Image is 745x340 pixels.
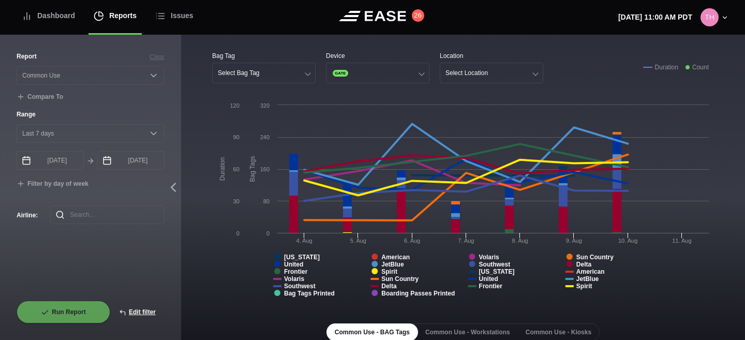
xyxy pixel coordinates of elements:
[440,51,543,61] div: Location
[479,261,511,268] tspan: Southwest
[236,230,240,236] text: 0
[260,134,270,140] text: 240
[284,261,303,268] tspan: United
[576,254,614,261] tspan: Sun Country
[458,238,474,244] tspan: 7. Aug
[618,238,637,244] tspan: 10. Aug
[212,51,316,61] div: Bag Tag
[230,102,239,109] text: 120
[284,268,308,275] tspan: Frontier
[17,52,37,61] label: Report
[17,180,88,188] button: Filter by day of week
[350,238,366,244] tspan: 5. Aug
[296,238,312,244] tspan: 4. Aug
[445,69,488,77] div: Select Location
[692,63,709,72] span: Count
[17,93,63,101] button: Compare To
[50,205,165,224] input: Search...
[701,8,719,26] img: 80ca9e2115b408c1dc8c56a444986cd3
[218,69,260,77] div: Select Bag Tag
[655,63,678,72] span: Duration
[263,198,270,204] text: 80
[576,268,605,275] tspan: American
[576,283,592,290] tspan: Spirit
[249,156,256,182] tspan: Bag Tags
[284,254,320,261] tspan: [US_STATE]
[212,63,316,83] button: Select Bag Tag
[479,283,503,290] tspan: Frontier
[576,275,599,283] tspan: JetBlue
[381,261,404,268] tspan: JetBlue
[566,238,582,244] tspan: 9. Aug
[266,230,270,236] text: 0
[17,110,165,119] label: Range
[284,290,335,297] tspan: Bag Tags Printed
[326,63,429,83] button: GATE
[233,166,240,172] text: 60
[284,283,316,290] tspan: Southwest
[381,275,419,283] tspan: Sun Country
[17,151,84,170] input: mm/dd/yyyy
[333,70,348,77] span: GATE
[479,268,515,275] tspan: [US_STATE]
[576,261,592,268] tspan: Delta
[381,254,410,261] tspan: American
[233,198,240,204] text: 30
[260,166,270,172] text: 160
[479,275,498,283] tspan: United
[110,301,165,323] button: Edit filter
[97,151,165,170] input: mm/dd/yyyy
[381,268,397,275] tspan: Spirit
[326,51,429,61] div: Device
[233,134,240,140] text: 90
[381,283,397,290] tspan: Delta
[150,52,165,62] button: Clear
[512,238,528,244] tspan: 8. Aug
[618,12,692,23] p: [DATE] 11:00 AM PDT
[381,290,455,297] tspan: Boarding Passes Printed
[404,238,420,244] tspan: 6. Aug
[672,238,691,244] tspan: 11. Aug
[219,157,226,181] tspan: Duration
[17,211,34,220] label: Airline :
[412,9,424,22] button: 26
[440,63,543,83] button: Select Location
[260,102,270,109] text: 320
[284,275,304,283] tspan: Volaris
[479,254,499,261] tspan: Volaris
